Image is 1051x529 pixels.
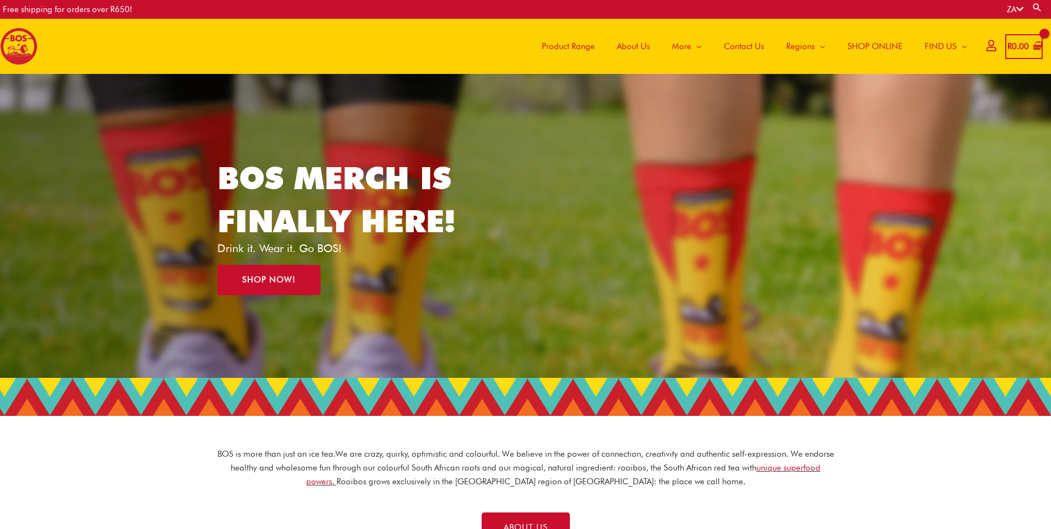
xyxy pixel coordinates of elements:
[1007,41,1012,51] span: R
[217,265,321,295] a: SHOP NOW!
[836,19,914,74] a: SHOP ONLINE
[606,19,661,74] a: About Us
[672,30,691,63] span: More
[925,30,957,63] span: FIND US
[1007,41,1029,51] bdi: 0.00
[724,30,764,63] span: Contact Us
[1005,34,1043,59] a: View Shopping Cart, empty
[542,30,595,63] span: Product Range
[786,30,815,63] span: Regions
[217,447,835,488] p: BOS is more than just an ice tea. We are crazy, quirky, optimistic and colourful. We believe in t...
[217,243,472,254] p: Drink it. Wear it. Go BOS!
[217,159,456,239] a: BOS MERCH IS FINALLY HERE!
[847,30,903,63] span: SHOP ONLINE
[775,19,836,74] a: Regions
[617,30,650,63] span: About Us
[522,19,978,74] nav: Site Navigation
[306,463,821,487] a: unique superfood powers.
[1007,4,1023,14] a: ZA
[1032,2,1043,13] a: Search button
[713,19,775,74] a: Contact Us
[242,276,296,284] span: SHOP NOW!
[661,19,713,74] a: More
[531,19,606,74] a: Product Range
